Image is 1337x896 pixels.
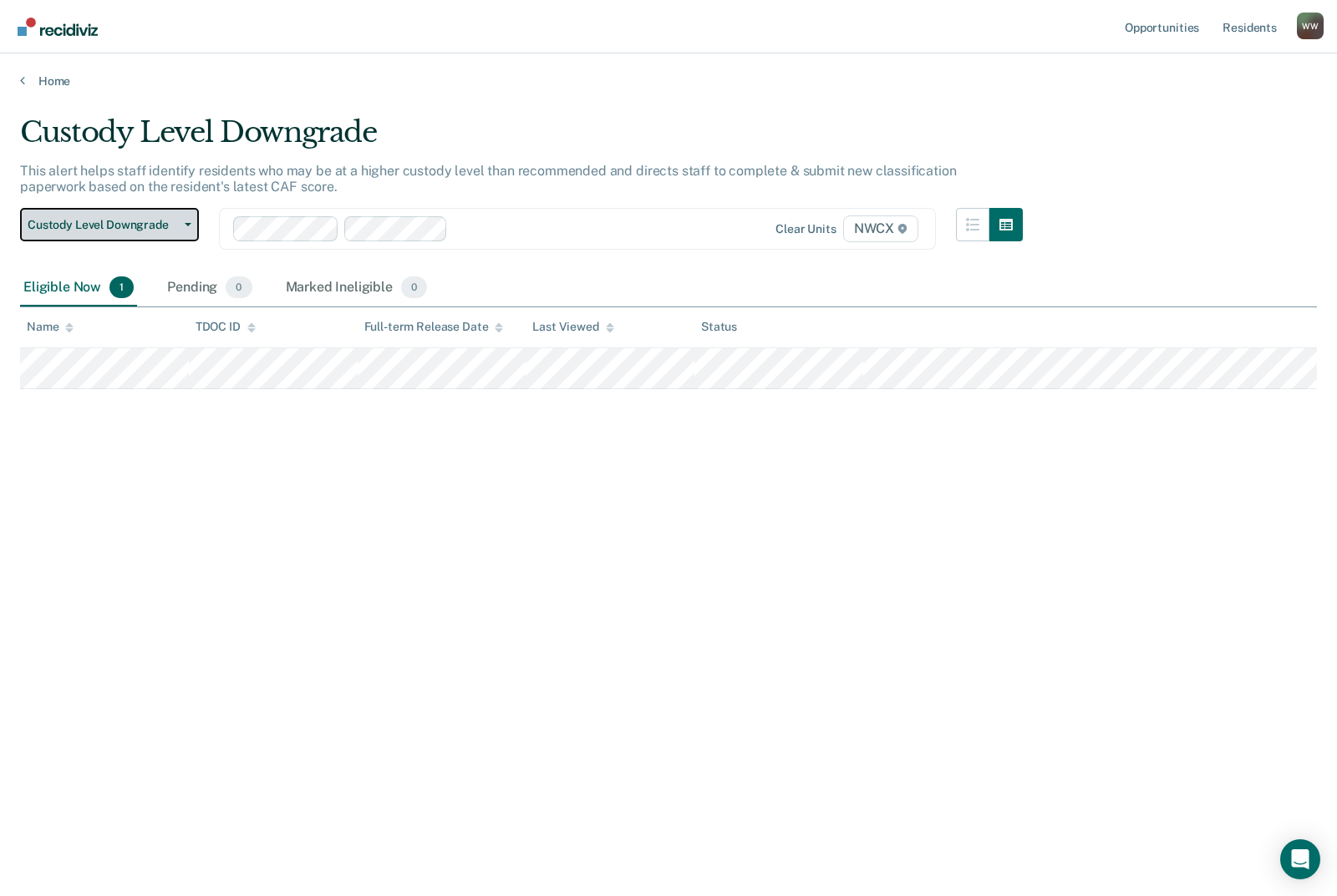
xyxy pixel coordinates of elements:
span: 1 [109,276,134,298]
div: Name [27,320,74,334]
div: TDOC ID [196,320,256,334]
button: Profile dropdown button [1297,13,1324,39]
a: Home [20,73,1317,89]
div: W W [1297,13,1324,39]
div: Status [701,320,737,334]
span: 0 [401,276,427,298]
div: Custody Level Downgrade [20,115,1023,163]
img: Recidiviz [18,18,98,36]
p: This alert helps staff identify residents who may be at a higher custody level than recommended a... [20,163,957,195]
span: 0 [226,276,252,298]
span: NWCX [843,215,918,242]
div: Eligible Now1 [20,270,137,306]
button: Custody Level Downgrade [20,208,199,241]
span: Custody Level Downgrade [28,218,178,232]
div: Open Intercom Messenger [1280,839,1320,879]
div: Last Viewed [532,320,613,334]
div: Pending0 [164,270,255,306]
div: Clear units [775,222,836,236]
div: Marked Ineligible0 [282,270,431,306]
div: Full-term Release Date [364,320,504,334]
